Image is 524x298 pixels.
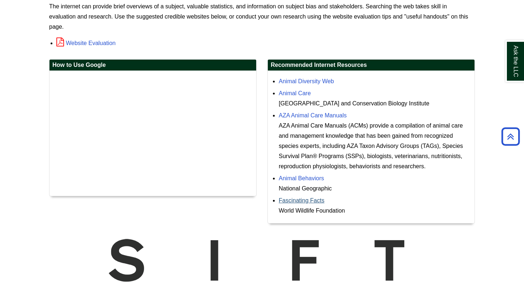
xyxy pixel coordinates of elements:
a: AZA Animal Care Manuals [279,112,347,118]
a: Website Evaluation [56,40,116,46]
a: Animal Care [279,90,311,96]
h2: How to Use Google [49,60,256,71]
a: Fascinating Facts [279,197,324,204]
div: [GEOGRAPHIC_DATA] and Conservation Biology Institute [279,98,471,109]
h2: Recommended Internet Resources [268,60,475,71]
div: AZA Animal Care Manuals (ACMs) provide a compilation of animal care and management knowledge that... [279,121,471,172]
div: National Geographic [279,184,471,194]
div: World Wildlife Foundation [279,206,471,216]
a: Animal Diversity Web [279,78,334,84]
a: Animal Behaviors [279,175,324,181]
a: Back to Top [499,132,522,141]
p: The internet can provide brief overviews of a subject, valuable statistics, and information on su... [49,1,475,32]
